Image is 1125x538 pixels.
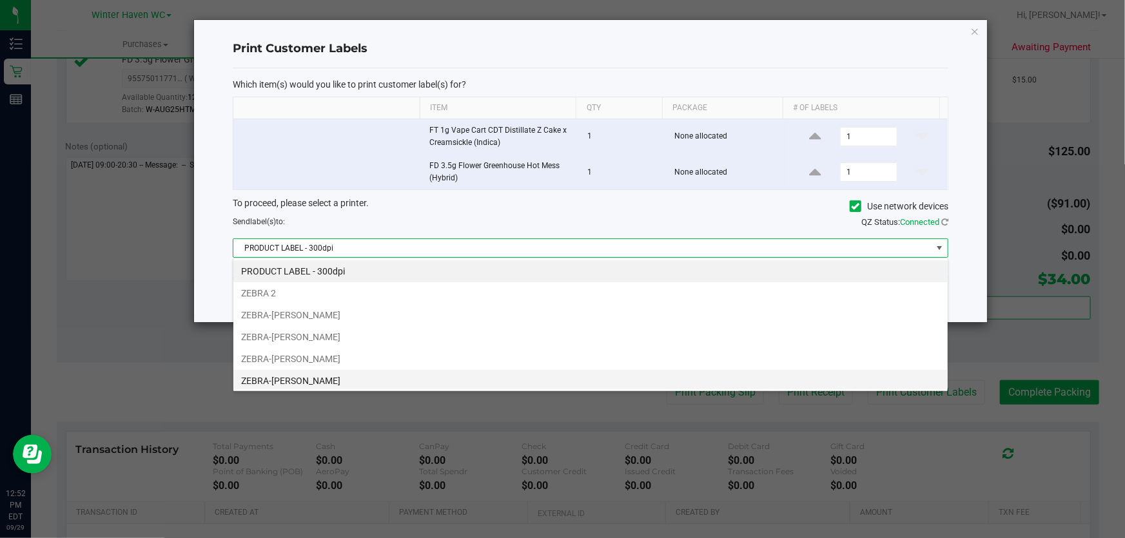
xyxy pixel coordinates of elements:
[900,217,939,227] span: Connected
[233,79,948,90] p: Which item(s) would you like to print customer label(s) for?
[233,260,948,282] li: PRODUCT LABEL - 300dpi
[233,326,948,348] li: ZEBRA-[PERSON_NAME]
[233,41,948,57] h4: Print Customer Labels
[233,370,948,392] li: ZEBRA-[PERSON_NAME]
[861,217,948,227] span: QZ Status:
[233,217,285,226] span: Send to:
[580,119,667,155] td: 1
[223,197,958,216] div: To proceed, please select a printer.
[783,97,939,119] th: # of labels
[233,348,948,370] li: ZEBRA-[PERSON_NAME]
[13,435,52,474] iframe: Resource center
[576,97,661,119] th: Qty
[850,200,948,213] label: Use network devices
[422,155,580,189] td: FD 3.5g Flower Greenhouse Hot Mess (Hybrid)
[667,119,789,155] td: None allocated
[667,155,789,189] td: None allocated
[580,155,667,189] td: 1
[250,217,276,226] span: label(s)
[662,97,783,119] th: Package
[422,119,580,155] td: FT 1g Vape Cart CDT Distillate Z Cake x Creamsickle (Indica)
[233,239,932,257] span: PRODUCT LABEL - 300dpi
[233,282,948,304] li: ZEBRA 2
[233,304,948,326] li: ZEBRA-[PERSON_NAME]
[420,97,576,119] th: Item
